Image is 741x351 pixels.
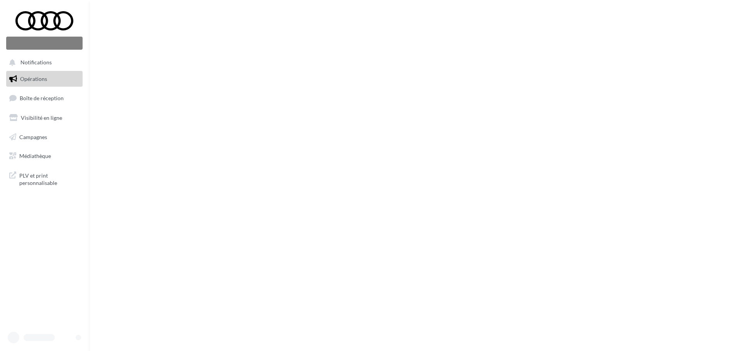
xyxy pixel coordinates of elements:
span: Campagnes [19,133,47,140]
a: Visibilité en ligne [5,110,84,126]
span: Notifications [20,59,52,66]
a: Médiathèque [5,148,84,164]
a: Opérations [5,71,84,87]
span: Boîte de réception [20,95,64,101]
a: PLV et print personnalisable [5,167,84,190]
span: Visibilité en ligne [21,114,62,121]
a: Campagnes [5,129,84,145]
span: Opérations [20,76,47,82]
div: Nouvelle campagne [6,37,83,50]
span: Médiathèque [19,153,51,159]
a: Boîte de réception [5,90,84,106]
span: PLV et print personnalisable [19,170,80,187]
